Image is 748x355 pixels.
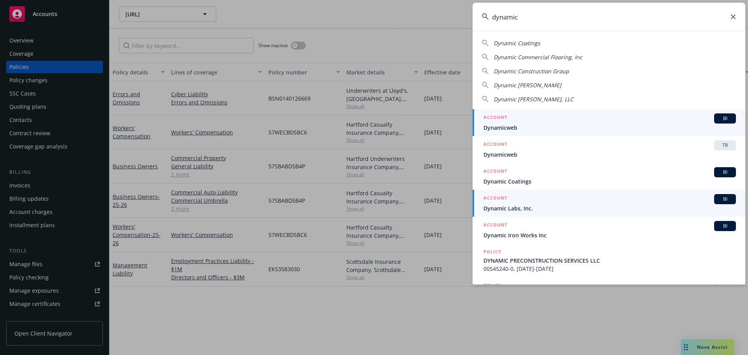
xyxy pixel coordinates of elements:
[483,221,507,230] h5: ACCOUNT
[494,53,582,61] span: Dynamic Commercial Flooring, Inc
[473,244,745,277] a: POLICYDYNAMIC PRECONSTRUCTION SERVICES LLC00545240-0, [DATE]-[DATE]
[494,95,573,103] span: Dynamic [PERSON_NAME], LLC
[483,140,507,150] h5: ACCOUNT
[483,281,501,289] h5: POLICY
[483,124,736,132] span: Dynamicweb
[483,265,736,273] span: 00545240-0, [DATE]-[DATE]
[483,248,501,256] h5: POLICY
[473,3,745,31] input: Search...
[483,256,736,265] span: DYNAMIC PRECONSTRUCTION SERVICES LLC
[483,177,736,185] span: Dynamic Coatings
[494,39,540,47] span: Dynamic Coatings
[483,150,736,159] span: Dynamicweb
[473,190,745,217] a: ACCOUNTBIDynamic Labs, Inc.
[483,231,736,239] span: Dynamic Iron Works Inc
[473,217,745,244] a: ACCOUNTBIDynamic Iron Works Inc
[494,67,569,75] span: Dynamic Construction Group
[473,109,745,136] a: ACCOUNTBIDynamicweb
[717,142,733,149] span: TR
[483,194,507,203] h5: ACCOUNT
[473,163,745,190] a: ACCOUNTBIDynamic Coatings
[483,113,507,123] h5: ACCOUNT
[483,167,507,177] h5: ACCOUNT
[473,136,745,163] a: ACCOUNTTRDynamicweb
[717,223,733,230] span: BI
[717,196,733,203] span: BI
[473,277,745,311] a: POLICY
[494,81,561,89] span: Dynamic [PERSON_NAME]
[717,115,733,122] span: BI
[483,204,736,212] span: Dynamic Labs, Inc.
[717,169,733,176] span: BI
